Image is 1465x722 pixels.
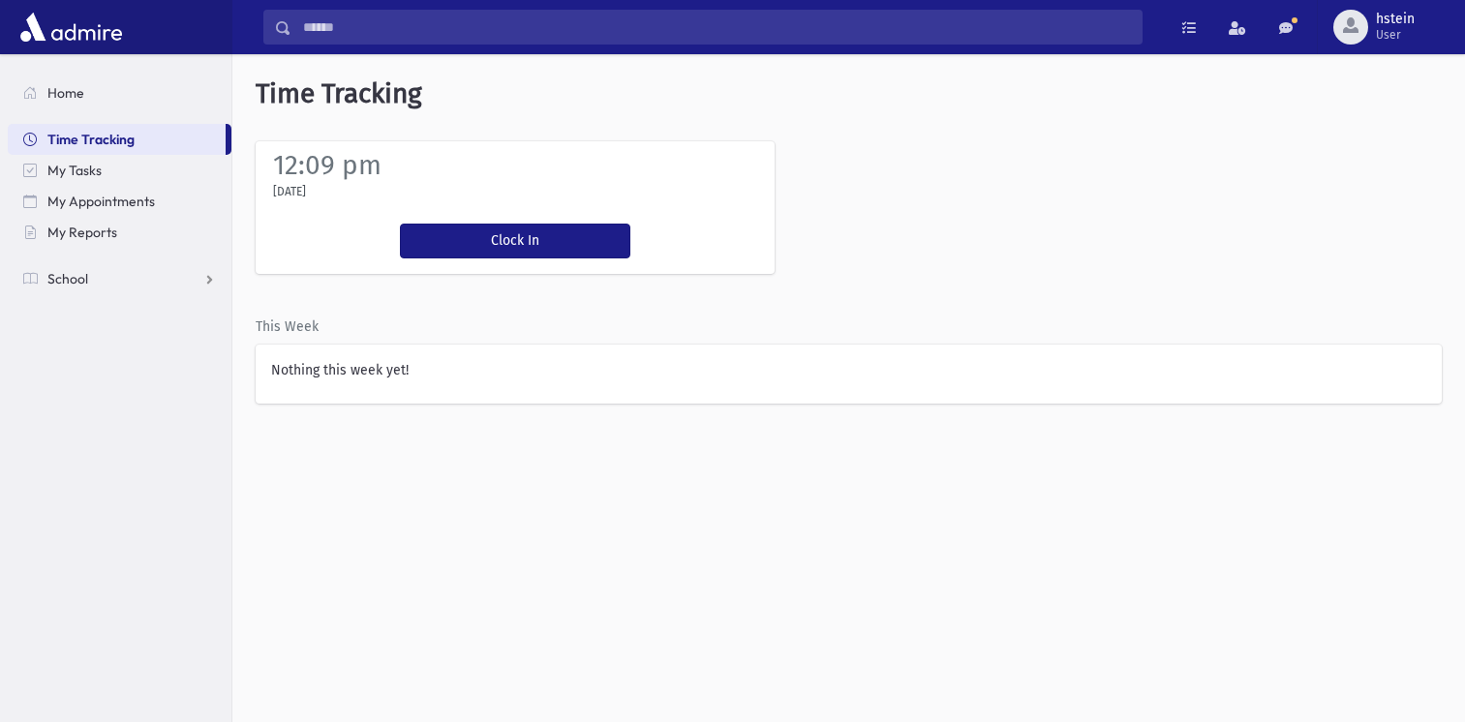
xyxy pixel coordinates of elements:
[47,224,117,241] span: My Reports
[271,360,409,380] label: Nothing this week yet!
[1376,12,1415,27] span: hstein
[47,270,88,287] span: School
[15,8,127,46] img: AdmirePro
[273,149,382,181] label: 12:09 pm
[47,193,155,210] span: My Appointments
[291,10,1142,45] input: Search
[8,77,231,108] a: Home
[8,217,231,248] a: My Reports
[8,155,231,186] a: My Tasks
[232,54,1465,134] h5: Time Tracking
[47,84,84,102] span: Home
[256,316,319,337] label: This Week
[8,186,231,217] a: My Appointments
[8,263,231,294] a: School
[47,131,135,148] span: Time Tracking
[273,183,306,200] label: [DATE]
[47,162,102,179] span: My Tasks
[1376,27,1415,43] span: User
[8,124,226,155] a: Time Tracking
[400,224,630,258] button: Clock In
